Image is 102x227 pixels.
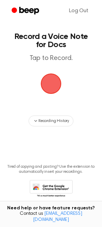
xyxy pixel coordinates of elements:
[5,164,97,174] p: Tired of copying and pasting? Use the extension to automatically insert your recordings.
[7,4,45,18] a: Beep
[41,74,61,94] img: Beep Logo
[62,3,95,19] a: Log Out
[4,211,98,223] span: Contact us
[12,33,90,49] h1: Record a Voice Note for Docs
[29,116,73,126] button: Recording History
[12,54,90,63] p: Tap to Record.
[38,118,69,124] span: Recording History
[33,211,82,222] a: [EMAIL_ADDRESS][DOMAIN_NAME]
